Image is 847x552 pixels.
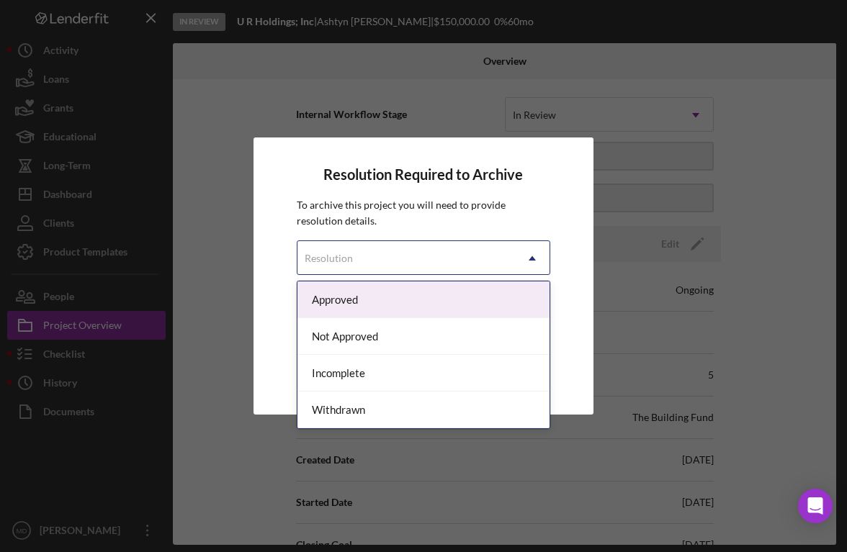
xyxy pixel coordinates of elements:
[297,392,550,428] div: Withdrawn
[305,253,353,264] div: Resolution
[297,355,550,392] div: Incomplete
[297,318,550,355] div: Not Approved
[297,166,551,183] h4: Resolution Required to Archive
[798,489,833,523] div: Open Intercom Messenger
[297,281,550,318] div: Approved
[297,197,551,230] p: To archive this project you will need to provide resolution details.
